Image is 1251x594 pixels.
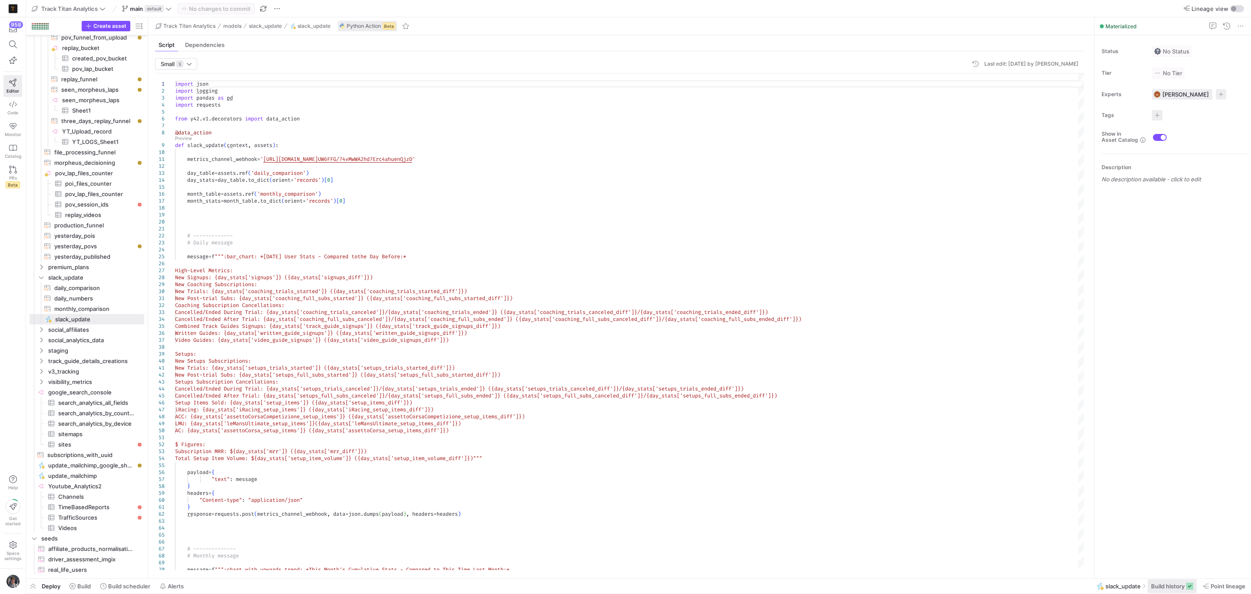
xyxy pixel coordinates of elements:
div: Press SPACE to select this row. [30,220,144,230]
span: file_processing_funnel​​​​​​​​​​ [54,147,134,157]
div: 9 [155,142,165,149]
span: pov_lap_files_counter​​​​​​​​​ [65,189,134,199]
span: ] [330,177,333,184]
a: Catalog [3,140,22,162]
span: ) [272,142,275,149]
span: ( [254,190,257,197]
div: Press SPACE to select this row. [30,241,144,251]
span: Create asset [93,23,126,29]
span: month_table [187,190,221,197]
span: 'records' [306,197,333,204]
span: pov_funnel_from_upload​​​​​​​​​​ [61,33,134,43]
a: TimeBasedReports​​​​​​​​​ [30,502,144,512]
span: = [215,170,218,177]
span: driver_assessment_imgix​​​​​​ [48,554,134,564]
a: Preview [175,136,192,141]
span: Track Titan Analytics [163,23,215,29]
div: 2 [155,87,165,94]
span: Beta [383,23,395,30]
div: 13 [155,170,165,177]
p: No description available - click to edit [1102,176,1248,183]
span: decorators [212,115,242,122]
span: Get started [5,516,20,526]
div: Press SPACE to select this row. [30,251,144,262]
span: month_table [224,197,257,204]
a: Channels​​​​​​​​​ [30,491,144,502]
span: 0 [339,197,342,204]
span: day_table [187,170,215,177]
span: message [187,253,208,260]
span: Build [77,583,91,590]
span: poi_files_counter​​​​​​​​​ [65,179,134,189]
button: Create asset [82,21,130,31]
span: No Tier [1154,70,1182,77]
span: TrafficSources​​​​​​​​​ [58,513,134,523]
span: social_affiliates [48,325,143,335]
span: 'records' [294,177,321,184]
span: context [227,142,248,149]
button: Build history [1147,579,1197,594]
span: UW6FFG/74vMwWA2hd7Erc4ahuenQjzD [318,156,412,163]
span: replay_videos​​​​​​​​​ [65,210,134,220]
span: as [218,94,224,101]
p: Description [1102,164,1248,170]
a: morpheus_decisioning​​​​​​​​​​ [30,157,144,168]
span: update_mailchimp​​​​​ [48,471,134,481]
span: # Daily message [187,239,233,246]
span: json [196,80,208,87]
span: default [145,5,164,12]
span: search_analytics_all_fields​​​​​​​​​ [58,398,134,408]
span: import [245,115,263,122]
span: replay_funnel​​​​​​​​​​ [61,74,134,84]
span: PRs [9,175,17,180]
button: Track Titan Analytics [153,21,218,31]
a: driver_assessment_imgix​​​​​​ [30,554,144,564]
span: . [236,170,239,177]
span: = [208,253,212,260]
button: https://lh3.googleusercontent.com/a/AEdFTp5zC-foZFgAndG80ezPFSJoLY2tP00FMcRVqbPJ=s96-c [3,572,22,591]
div: Press SPACE to select this row. [30,43,144,53]
div: Press SPACE to select this row. [30,105,144,116]
span: seeds [41,534,143,544]
a: Youtube_Analytics2​​​​​​​​ [30,481,144,491]
span: [ [324,177,327,184]
span: daily_numbers​​​​​​​​​​ [54,294,134,304]
div: 26 [155,260,165,267]
span: ref [239,170,248,177]
span: Catalog [5,154,21,159]
button: Point lineage [1199,579,1249,594]
span: pd [227,94,233,101]
a: poi_files_counter​​​​​​​​​ [30,178,144,189]
a: Editor [3,75,22,97]
span: pandas [196,94,215,101]
span: to_dict [260,197,281,204]
span: created_pov_bucket​​​​​​​​​ [72,53,134,63]
a: Sheet1​​​​​​​​​ [30,105,144,116]
span: day_table [218,177,245,184]
span: [PERSON_NAME] [1162,91,1209,98]
a: pov_lap_bucket​​​​​​​​​ [30,63,144,74]
img: https://storage.googleapis.com/y42-prod-data-exchange/images/M4PIZmlr0LOyhR8acEy9Mp195vnbki1rrADR... [9,4,17,13]
div: 24 [155,246,165,253]
span: # ------------- [187,232,233,239]
span: Build scheduler [108,583,150,590]
div: 3 [155,94,165,101]
span: Dependencies [185,42,225,48]
span: = [303,197,306,204]
a: Code [3,97,22,119]
div: Press SPACE to select this row. [30,147,144,157]
img: https://lh3.googleusercontent.com/a/AEdFTp5zC-foZFgAndG80ezPFSJoLY2tP00FMcRVqbPJ=s96-c [6,574,20,588]
span: """:bar_chart: *[DATE] User Stats - Compared to [215,253,357,260]
div: Press SPACE to select this row. [30,95,144,105]
div: 25 [155,253,165,260]
div: 22 [155,232,165,239]
a: search_analytics_by_device​​​​​​​​​ [30,418,144,429]
a: update_mailchimp_google_sheet​​​​​ [30,460,144,471]
span: Youtube_Analytics2​​​​​​​​ [48,481,143,491]
span: import [175,94,193,101]
span: monthly_comparison​​​​​​​​​​ [54,304,134,314]
span: v3_tracking [48,367,143,377]
div: Press SPACE to select this row. [30,32,144,43]
div: Press SPACE to select this row. [30,63,144,74]
span: pov_lap_bucket​​​​​​​​​ [72,64,134,74]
